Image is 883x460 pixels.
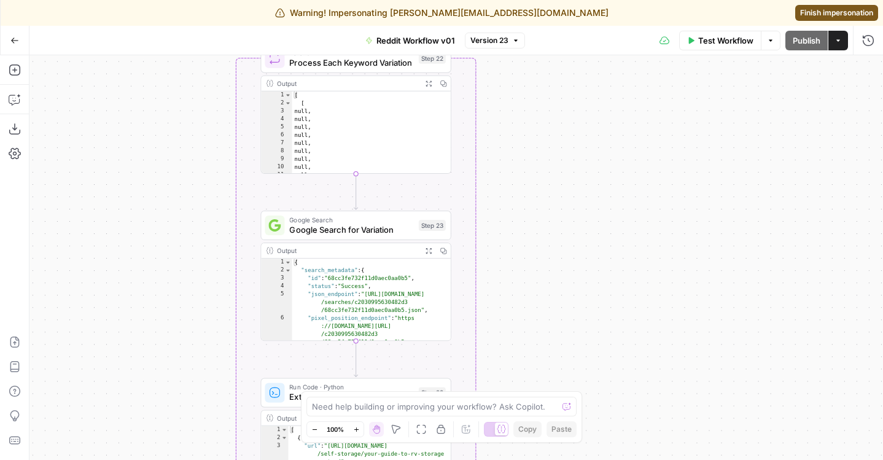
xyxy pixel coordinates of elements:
[795,5,878,21] a: Finish impersonation
[785,31,828,50] button: Publish
[289,215,413,225] span: Google Search
[261,434,288,442] div: 2
[260,211,451,341] div: Google SearchGoogle Search for VariationStep 23Output{ "search_metadata":{ "id":"68cc3fe732f11d0a...
[289,382,413,392] span: Run Code · Python
[327,424,344,434] span: 100%
[419,220,446,231] div: Step 23
[261,259,292,267] div: 1
[419,387,446,398] div: Step 29
[289,224,413,236] span: Google Search for Variation
[261,147,292,155] div: 8
[547,421,577,437] button: Paste
[284,267,291,275] span: Toggle code folding, rows 2 through 12
[419,53,446,64] div: Step 22
[261,92,292,99] div: 1
[289,57,413,69] span: Process Each Keyword Variation
[260,44,451,174] div: IterationProcess Each Keyword VariationStep 22Output[ [null,null,null,null,null,null,null,null,null,
[261,314,292,354] div: 6
[261,426,288,434] div: 1
[281,434,287,442] span: Toggle code folding, rows 2 through 6
[277,413,417,423] div: Output
[465,33,525,49] button: Version 23
[277,246,417,255] div: Output
[358,31,462,50] button: Reddit Workflow v01
[261,131,292,139] div: 6
[289,391,413,403] span: Extract All URLs from SERP
[261,283,292,290] div: 4
[470,35,508,46] span: Version 23
[354,174,358,209] g: Edge from step_22 to step_23
[551,424,572,435] span: Paste
[354,341,358,376] g: Edge from step_23 to step_29
[275,7,609,19] div: Warning! Impersonating [PERSON_NAME][EMAIL_ADDRESS][DOMAIN_NAME]
[800,7,873,18] span: Finish impersonation
[261,139,292,147] div: 7
[261,155,292,163] div: 9
[793,34,820,47] span: Publish
[261,267,292,275] div: 2
[261,99,292,107] div: 2
[261,107,292,115] div: 3
[513,421,542,437] button: Copy
[261,115,292,123] div: 4
[284,92,291,99] span: Toggle code folding, rows 1 through 213
[261,290,292,314] div: 5
[261,163,292,171] div: 10
[284,99,291,107] span: Toggle code folding, rows 2 through 17
[281,426,287,434] span: Toggle code folding, rows 1 through 52
[518,424,537,435] span: Copy
[261,275,292,283] div: 3
[261,123,292,131] div: 5
[376,34,455,47] span: Reddit Workflow v01
[277,79,417,88] div: Output
[284,259,291,267] span: Toggle code folding, rows 1 through 338
[261,171,292,179] div: 11
[679,31,761,50] button: Test Workflow
[698,34,753,47] span: Test Workflow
